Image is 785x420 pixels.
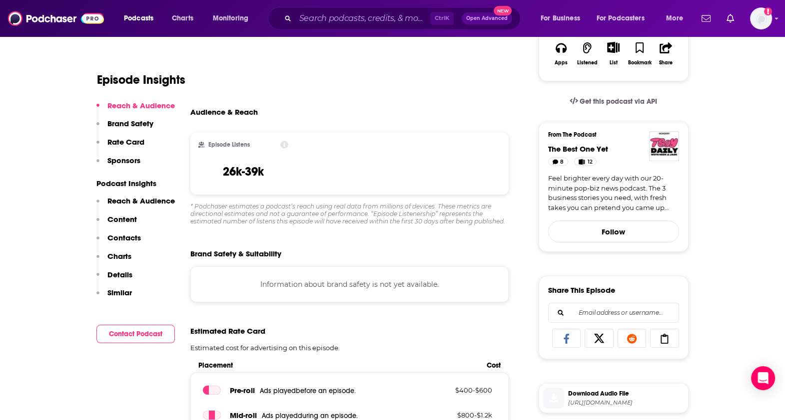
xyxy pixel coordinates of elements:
[190,203,509,225] div: * Podchaser estimates a podcast’s reach using real data from millions of devices. These metrics a...
[277,7,530,30] div: Search podcasts, credits, & more...
[548,35,574,72] button: Apps
[548,303,679,323] div: Search followers
[190,266,509,302] div: Information about brand safety is not yet available.
[117,10,166,26] button: open menu
[610,59,618,66] div: List
[190,344,509,352] p: Estimated cost for advertising on this episode.
[557,303,671,322] input: Email address or username...
[568,399,684,407] span: https://rss.art19.com/episodes/afb9eaf7-f00f-4146-9078-379b4dc8bc8b.mp3?rss_browser=BAhJIhRQb2Rja...
[165,10,199,26] a: Charts
[96,251,131,270] button: Charts
[190,249,281,258] h2: Brand Safety & Suitability
[107,156,140,165] p: Sponsors
[548,174,679,212] a: Feel brighter every day with our 20-minute pop-biz news podcast. The 3 business stories you need,...
[548,220,679,242] button: Follow
[259,387,355,395] span: Ads played before an episode .
[198,361,479,370] span: Placement
[750,7,772,29] button: Show profile menu
[208,141,250,148] h2: Episode Listens
[206,10,261,26] button: open menu
[466,16,508,21] span: Open Advanced
[649,131,679,161] img: The Best One Yet
[666,11,683,25] span: More
[261,412,357,420] span: Ads played during an episode .
[107,288,132,297] p: Similar
[96,288,132,306] button: Similar
[750,7,772,29] span: Logged in as meg_reilly_edl
[96,101,175,119] button: Reach & Audience
[603,42,624,53] button: Show More Button
[580,97,657,106] span: Get this podcast via API
[562,89,666,114] a: Get this podcast via API
[590,10,659,26] button: open menu
[548,285,615,295] h3: Share This Episode
[96,156,140,174] button: Sponsors
[190,107,258,117] h3: Audience & Reach
[107,137,144,147] p: Rate Card
[96,270,132,288] button: Details
[107,196,175,206] p: Reach & Audience
[427,386,492,394] p: $ 400 - $ 600
[295,10,430,26] input: Search podcasts, credits, & more...
[574,158,597,166] a: 12
[96,325,175,343] button: Contact Podcast
[585,329,614,348] a: Share on X/Twitter
[568,389,684,398] span: Download Audio File
[555,60,568,66] div: Apps
[124,11,153,25] span: Podcasts
[96,214,137,233] button: Content
[653,35,679,72] button: Share
[430,12,454,25] span: Ctrl K
[659,10,696,26] button: open menu
[723,10,738,27] a: Show notifications dropdown
[229,386,254,395] span: Pre -roll
[97,72,185,87] h1: Episode Insights
[8,9,104,28] img: Podchaser - Follow, Share and Rate Podcasts
[587,157,592,167] span: 12
[751,366,775,390] div: Open Intercom Messenger
[107,119,153,128] p: Brand Safety
[541,11,580,25] span: For Business
[650,329,679,348] a: Copy Link
[543,388,684,409] a: Download Audio File[URL][DOMAIN_NAME]
[223,164,264,179] h3: 26k-39k
[577,60,598,66] div: Listened
[698,10,715,27] a: Show notifications dropdown
[96,137,144,156] button: Rate Card
[172,11,193,25] span: Charts
[534,10,593,26] button: open menu
[750,7,772,29] img: User Profile
[190,326,265,336] span: Estimated Rate Card
[96,179,175,188] p: Podcast Insights
[107,270,132,279] p: Details
[560,157,564,167] span: 8
[627,35,653,72] button: Bookmark
[600,35,626,72] div: Show More ButtonList
[96,233,141,251] button: Contacts
[462,12,512,24] button: Open AdvancedNew
[597,11,645,25] span: For Podcasters
[427,411,492,419] p: $ 800 - $ 1.2k
[548,144,608,154] a: The Best One Yet
[764,7,772,15] svg: Add a profile image
[494,6,512,15] span: New
[659,60,673,66] div: Share
[628,60,651,66] div: Bookmark
[107,214,137,224] p: Content
[548,131,671,138] h3: From The Podcast
[213,11,248,25] span: Monitoring
[107,233,141,242] p: Contacts
[229,411,256,420] span: Mid -roll
[96,196,175,214] button: Reach & Audience
[574,35,600,72] button: Listened
[107,101,175,110] p: Reach & Audience
[618,329,647,348] a: Share on Reddit
[96,119,153,137] button: Brand Safety
[548,158,569,166] a: 8
[552,329,581,348] a: Share on Facebook
[107,251,131,261] p: Charts
[487,361,501,370] span: Cost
